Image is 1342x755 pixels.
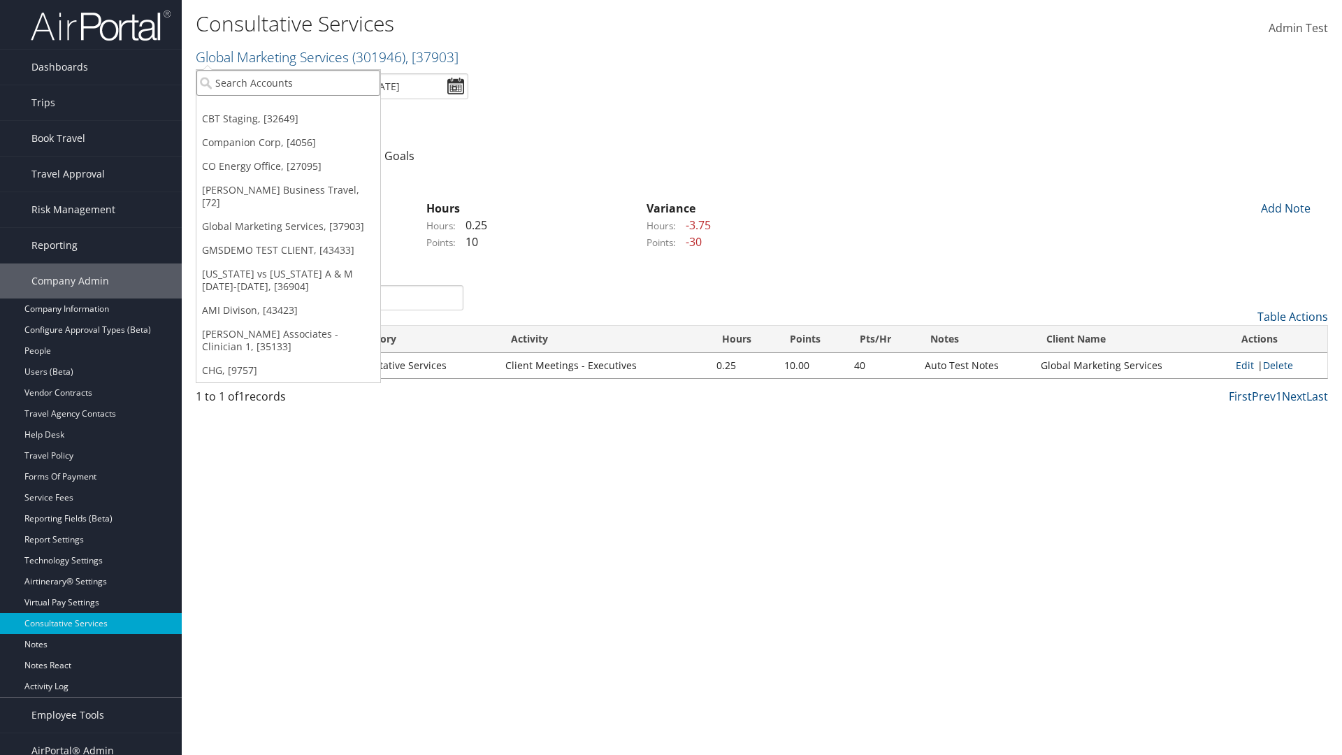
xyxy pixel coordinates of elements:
[352,48,405,66] span: ( 301946 )
[196,9,951,38] h1: Consultative Services
[1269,20,1328,36] span: Admin Test
[196,322,380,359] a: [PERSON_NAME] Associates - Clinician 1, [35133]
[322,73,468,99] input: [DATE] - [DATE]
[196,299,380,322] a: AMI Divison, [43423]
[918,326,1034,353] th: Notes
[196,154,380,178] a: CO Energy Office, [27095]
[709,353,777,378] td: 0.25
[1282,389,1306,404] a: Next
[647,201,695,216] strong: Variance
[196,70,380,96] input: Search Accounts
[459,234,478,250] span: 10
[196,107,380,131] a: CBT Staging, [32649]
[31,9,171,42] img: airportal-logo.png
[426,201,460,216] strong: Hours
[31,85,55,120] span: Trips
[31,698,104,733] span: Employee Tools
[1263,359,1293,372] a: Delete
[498,353,709,378] td: Client Meetings - Executives
[679,217,711,233] span: -3.75
[918,353,1034,378] td: Auto Test Notes
[647,236,676,250] label: Points:
[1229,353,1327,378] td: |
[31,50,88,85] span: Dashboards
[196,131,380,154] a: Companion Corp, [4056]
[1257,309,1328,324] a: Table Actions
[777,353,847,378] td: 10.00
[498,326,709,353] th: Activity: activate to sort column ascending
[777,326,847,353] th: Points
[426,236,456,250] label: Points:
[709,326,777,353] th: Hours
[847,353,918,378] td: 40
[196,48,459,66] a: Global Marketing Services
[1252,389,1276,404] a: Prev
[31,228,78,263] span: Reporting
[340,326,498,353] th: Category: activate to sort column ascending
[31,264,109,299] span: Company Admin
[196,238,380,262] a: GMSDEMO TEST CLIENT, [43433]
[1306,389,1328,404] a: Last
[31,121,85,156] span: Book Travel
[31,192,115,227] span: Risk Management
[1251,200,1318,217] div: Add Note
[196,359,380,382] a: CHG, [9757]
[1236,359,1254,372] a: Edit
[340,353,498,378] td: Consultative Services
[196,178,380,215] a: [PERSON_NAME] Business Travel, [72]
[1229,326,1327,353] th: Actions
[459,217,487,233] span: 0.25
[196,388,463,412] div: 1 to 1 of records
[31,157,105,192] span: Travel Approval
[1269,7,1328,50] a: Admin Test
[405,48,459,66] span: , [ 37903 ]
[679,234,702,250] span: -30
[426,219,456,233] label: Hours:
[1034,353,1228,378] td: Global Marketing Services
[847,326,918,353] th: Pts/Hr
[196,215,380,238] a: Global Marketing Services, [37903]
[238,389,245,404] span: 1
[1276,389,1282,404] a: 1
[1229,389,1252,404] a: First
[384,148,414,164] a: Goals
[196,262,380,299] a: [US_STATE] vs [US_STATE] A & M [DATE]-[DATE], [36904]
[647,219,676,233] label: Hours:
[1034,326,1228,353] th: Client Name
